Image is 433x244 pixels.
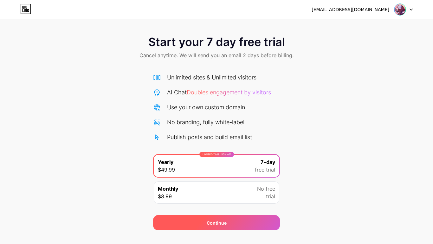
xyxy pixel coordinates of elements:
div: Publish posts and build email list [167,133,252,141]
span: $49.99 [158,166,175,173]
span: Yearly [158,158,173,166]
span: trial [266,193,275,200]
div: Use your own custom domain [167,103,245,112]
span: Start your 7 day free trial [148,36,285,48]
div: LIMITED TIME : 50% off [199,152,234,157]
div: Unlimited sites & Unlimited visitors [167,73,256,82]
div: AI Chat [167,88,271,97]
span: Monthly [158,185,178,193]
span: $8.99 [158,193,172,200]
img: silvercookie [394,3,406,16]
span: free trial [255,166,275,173]
span: Cancel anytime. We will send you an email 2 days before billing. [139,51,294,59]
span: No free [257,185,275,193]
div: No branding, fully white-label [167,118,244,126]
span: 7-day [261,158,275,166]
span: Doubles engagement by visitors [187,89,271,96]
div: [EMAIL_ADDRESS][DOMAIN_NAME] [312,6,389,13]
div: Continue [207,220,227,226]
